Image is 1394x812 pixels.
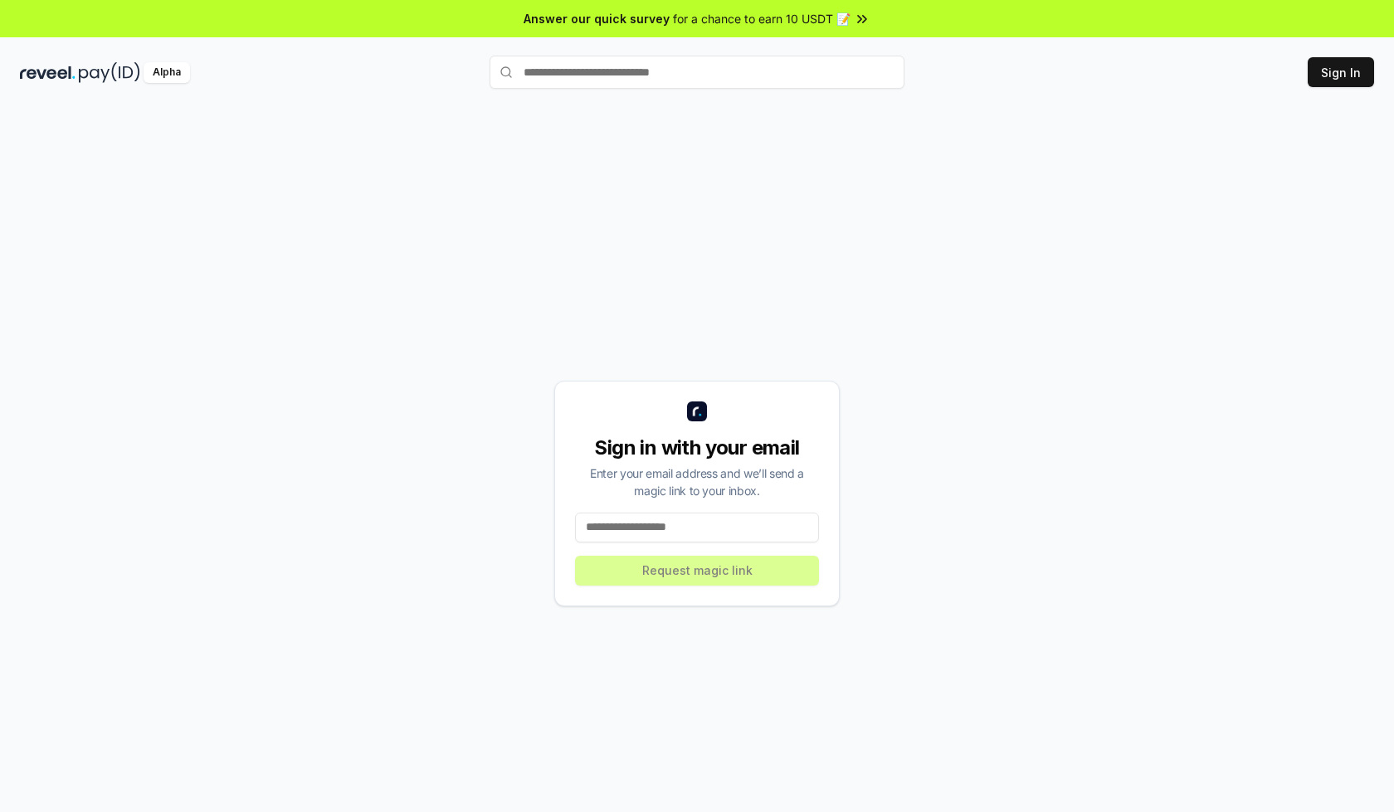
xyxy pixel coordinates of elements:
[687,401,707,421] img: logo_small
[79,62,140,83] img: pay_id
[673,10,851,27] span: for a chance to earn 10 USDT 📝
[144,62,190,83] div: Alpha
[575,464,819,499] div: Enter your email address and we’ll send a magic link to your inbox.
[524,10,670,27] span: Answer our quick survey
[575,435,819,461] div: Sign in with your email
[1308,57,1374,87] button: Sign In
[20,62,76,83] img: reveel_dark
